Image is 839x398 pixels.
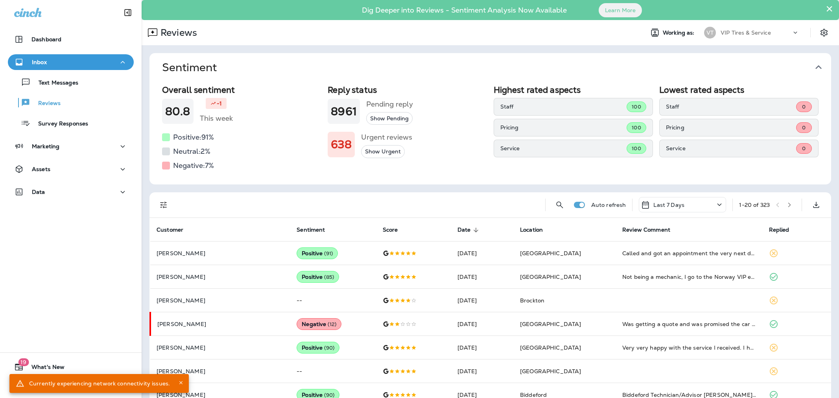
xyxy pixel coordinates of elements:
span: [GEOGRAPHIC_DATA] [520,321,581,328]
p: -1 [217,99,222,107]
h1: 80.8 [165,105,190,118]
p: Survey Responses [30,120,88,128]
h5: Neutral: 2 % [173,145,210,158]
p: Reviews [30,100,61,107]
p: Last 7 Days [653,202,684,208]
h5: Negative: 7 % [173,159,214,172]
td: [DATE] [451,359,514,383]
span: Location [520,227,553,234]
p: [PERSON_NAME] [157,297,284,304]
h1: 8961 [331,105,357,118]
button: Show Urgent [361,145,405,158]
div: Was getting a quote and was promised the car would be untouched. When coming to pickup the car to... [622,320,756,328]
p: VIP Tires & Service [721,29,771,36]
span: 100 [632,103,641,110]
span: Customer [157,227,194,234]
button: Collapse Sidebar [117,5,139,20]
button: Support [8,378,134,394]
td: [DATE] [451,241,514,265]
td: [DATE] [451,312,514,336]
p: Dashboard [31,36,61,42]
p: Assets [32,166,50,172]
p: Inbox [32,59,47,65]
p: Service [500,145,627,151]
button: Close [176,378,186,387]
button: Assets [8,161,134,177]
p: Text Messages [31,79,78,87]
span: Sentiment [297,227,335,234]
h1: 638 [331,138,351,151]
div: 1 - 20 of 323 [739,202,770,208]
button: Survey Responses [8,115,134,131]
h1: Sentiment [162,61,217,74]
span: ( 90 ) [324,345,334,351]
div: Positive [297,247,338,259]
p: Auto refresh [591,202,626,208]
div: Not being a mechanic, I go to the Norway VIP ever so slightly intimidated, and always drive away ... [622,273,756,281]
p: [PERSON_NAME] [157,345,284,351]
span: ( 85 ) [324,274,334,280]
td: [DATE] [451,289,514,312]
span: Review Comment [622,227,670,233]
span: Location [520,227,543,233]
span: 0 [802,124,806,131]
h2: Reply status [328,85,487,95]
button: Export as CSV [808,197,824,213]
span: Brockton [520,297,544,304]
span: ( 12 ) [328,321,336,328]
span: 0 [802,103,806,110]
div: Positive [297,271,339,283]
span: What's New [24,364,65,373]
p: [PERSON_NAME] [157,274,284,280]
p: Pricing [500,124,627,131]
h2: Overall sentiment [162,85,321,95]
div: Sentiment [149,82,831,184]
span: Customer [157,227,183,233]
div: VT [704,27,716,39]
button: Marketing [8,138,134,154]
button: 19What's New [8,359,134,375]
h5: Positive: 91 % [173,131,214,144]
span: [GEOGRAPHIC_DATA] [520,250,581,257]
div: Positive [297,342,339,354]
span: Replied [769,227,789,233]
p: Pricing [666,124,796,131]
p: [PERSON_NAME] [157,392,284,398]
p: Dig Deeper into Reviews - Sentiment Analysis Now Available [339,9,590,11]
td: -- [290,289,376,312]
span: Score [383,227,408,234]
button: Inbox [8,54,134,70]
p: Data [32,189,45,195]
p: Staff [666,103,796,110]
h5: This week [200,112,233,125]
span: 19 [18,358,29,366]
button: Show Pending [366,112,413,125]
button: Dashboard [8,31,134,47]
span: 0 [802,145,806,152]
p: [PERSON_NAME] [157,368,284,374]
span: [GEOGRAPHIC_DATA] [520,368,581,375]
span: 100 [632,145,641,152]
span: Working as: [663,29,696,36]
span: ( 91 ) [324,250,333,257]
span: Review Comment [622,227,680,234]
button: Learn More [599,3,642,17]
p: Marketing [32,143,59,149]
button: Filters [156,197,171,213]
p: Reviews [157,27,197,39]
h2: Highest rated aspects [494,85,653,95]
button: Settings [817,26,831,40]
p: [PERSON_NAME] [157,321,284,327]
span: Date [457,227,481,234]
p: Staff [500,103,627,110]
h2: Lowest rated aspects [659,85,819,95]
span: Date [457,227,471,233]
span: [GEOGRAPHIC_DATA] [520,344,581,351]
span: 100 [632,124,641,131]
h5: Pending reply [366,98,413,111]
p: [PERSON_NAME] [157,250,284,256]
h5: Urgent reviews [361,131,412,144]
div: Negative [297,318,341,330]
span: Score [383,227,398,233]
button: Search Reviews [552,197,568,213]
